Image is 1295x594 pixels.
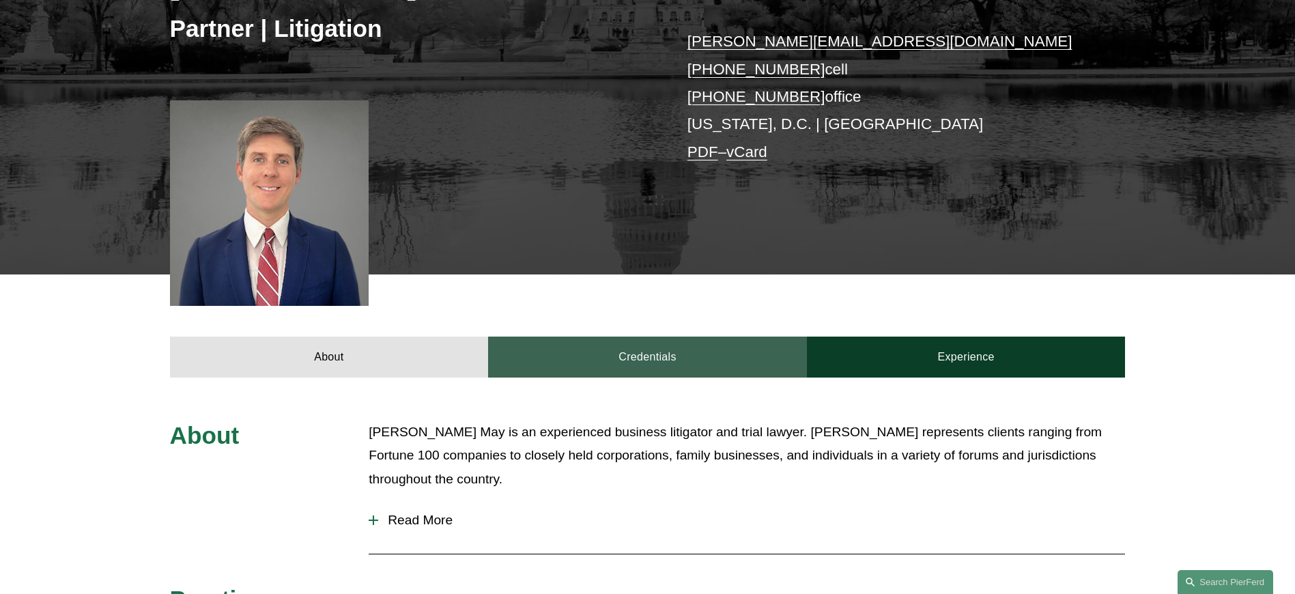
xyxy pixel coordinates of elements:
[687,33,1072,50] a: [PERSON_NAME][EMAIL_ADDRESS][DOMAIN_NAME]
[170,337,489,378] a: About
[369,421,1125,492] p: [PERSON_NAME] May is an experienced business litigator and trial lawyer. [PERSON_NAME] represents...
[1178,570,1273,594] a: Search this site
[378,513,1125,528] span: Read More
[687,88,825,105] a: [PHONE_NUMBER]
[369,503,1125,538] button: Read More
[807,337,1126,378] a: Experience
[687,28,1085,166] p: cell office [US_STATE], D.C. | [GEOGRAPHIC_DATA] –
[170,14,648,44] h3: Partner | Litigation
[687,143,718,160] a: PDF
[170,422,240,449] span: About
[687,61,825,78] a: [PHONE_NUMBER]
[488,337,807,378] a: Credentials
[726,143,767,160] a: vCard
